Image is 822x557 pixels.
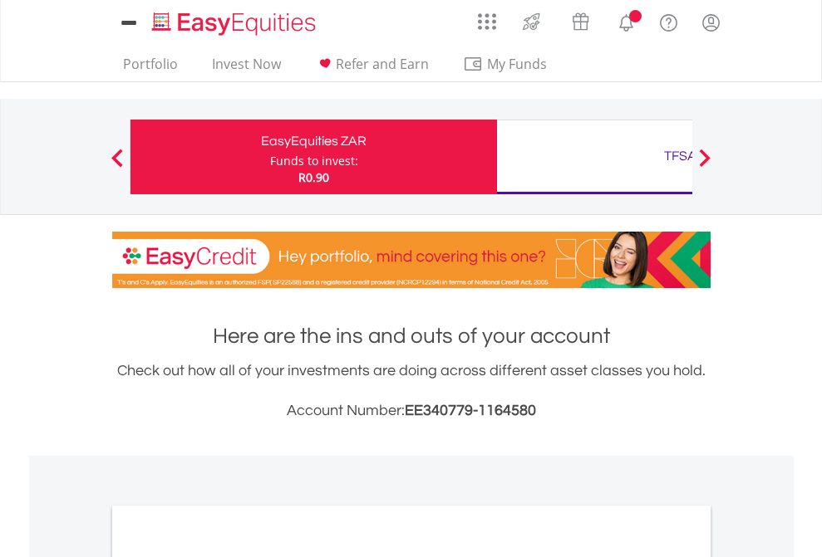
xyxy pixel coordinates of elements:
a: Portfolio [116,56,185,81]
span: My Funds [463,53,572,75]
a: Home page [145,4,322,37]
span: EE340779-1164580 [405,403,536,418]
button: Next [688,157,721,173]
a: Invest Now [205,56,288,81]
a: Vouchers [556,4,605,35]
img: EasyCredit Promotion Banner [112,232,711,288]
img: vouchers-v2.svg [567,8,594,35]
span: Refer and Earn [336,55,429,73]
a: AppsGrid [467,4,507,31]
a: Refer and Earn [308,56,436,81]
a: My Profile [690,4,732,41]
h3: Account Number: [112,399,711,423]
div: EasyEquities ZAR [140,129,487,153]
span: R0.90 [298,169,329,185]
img: grid-menu-icon.svg [478,12,496,31]
a: FAQ's and Support [647,4,690,37]
img: EasyEquities_Logo.png [149,10,322,37]
button: Previous [101,157,134,173]
img: thrive-v2.svg [518,8,545,35]
h1: Here are the ins and outs of your account [112,321,711,351]
a: Notifications [605,4,647,37]
div: Funds to invest: [270,153,358,169]
div: Check out how all of your investments are doing across different asset classes you hold. [112,359,711,423]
